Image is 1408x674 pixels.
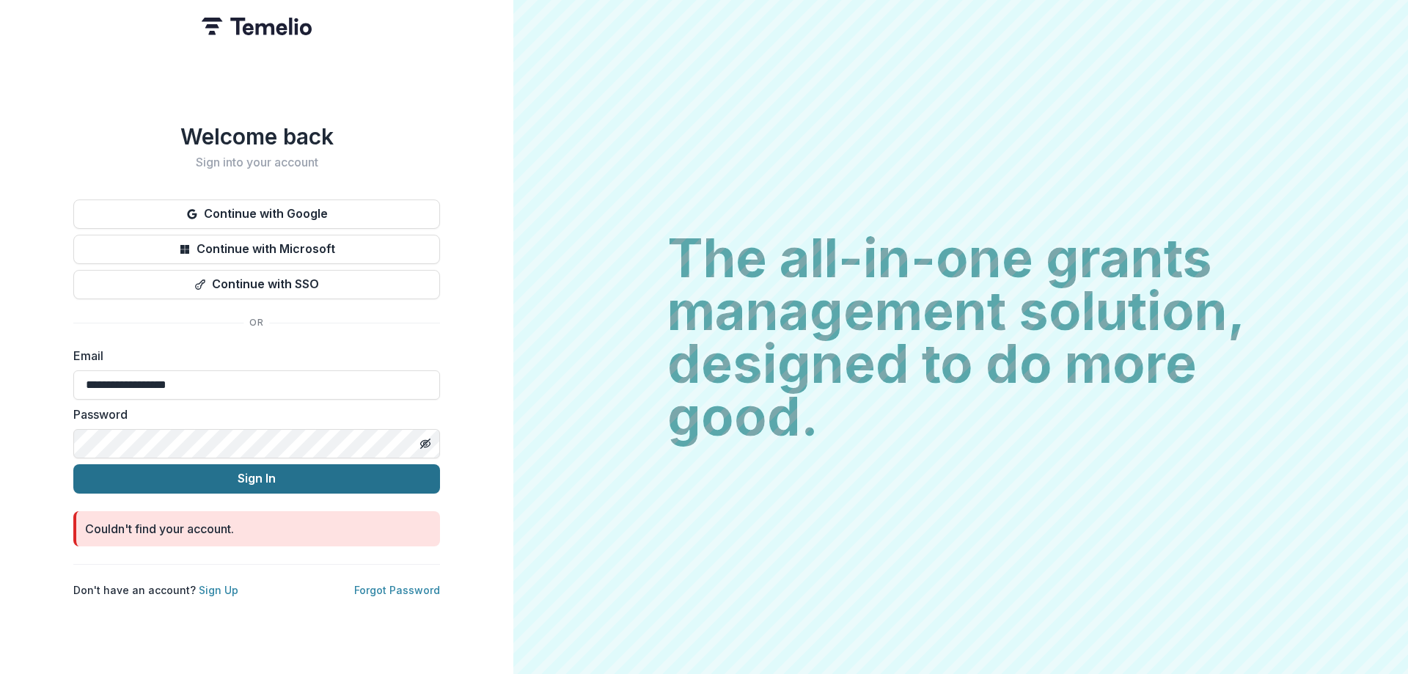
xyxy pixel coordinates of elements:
[73,123,440,150] h1: Welcome back
[414,432,437,455] button: Toggle password visibility
[354,584,440,596] a: Forgot Password
[199,584,238,596] a: Sign Up
[202,18,312,35] img: Temelio
[73,235,440,264] button: Continue with Microsoft
[73,582,238,598] p: Don't have an account?
[73,406,431,423] label: Password
[85,520,234,538] div: Couldn't find your account.
[73,270,440,299] button: Continue with SSO
[73,155,440,169] h2: Sign into your account
[73,199,440,229] button: Continue with Google
[73,464,440,494] button: Sign In
[73,347,431,365] label: Email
